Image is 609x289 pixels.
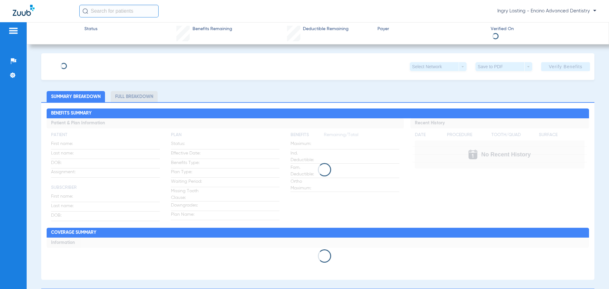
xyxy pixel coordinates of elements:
[47,108,589,119] h2: Benefits Summary
[377,26,485,32] span: Payer
[79,5,159,17] input: Search for patients
[491,26,599,32] span: Verified On
[8,27,18,35] img: hamburger-icon
[193,26,232,32] span: Benefits Remaining
[84,26,97,32] span: Status
[303,26,349,32] span: Deductible Remaining
[47,91,105,102] li: Summary Breakdown
[13,5,35,16] img: Zuub Logo
[111,91,158,102] li: Full Breakdown
[47,228,589,238] h2: Coverage Summary
[82,8,88,14] img: Search Icon
[497,8,596,14] span: Ingry Lasting - Encino Advanced Dentistry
